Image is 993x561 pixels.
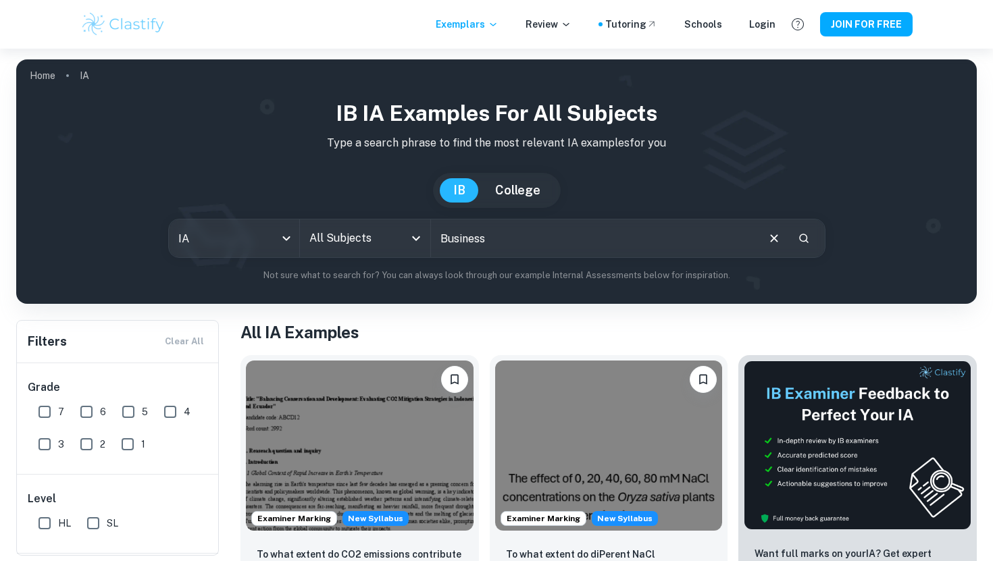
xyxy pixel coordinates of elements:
[436,17,499,32] p: Exemplars
[501,512,586,525] span: Examiner Marking
[495,360,723,531] img: ESS IA example thumbnail: To what extent do diPerent NaCl concentr
[58,437,64,452] span: 3
[820,12,913,36] button: JOIN FOR FREE
[526,17,571,32] p: Review
[792,227,815,250] button: Search
[27,97,966,130] h1: IB IA examples for all subjects
[28,332,67,351] h6: Filters
[28,491,209,507] h6: Level
[184,404,190,419] span: 4
[240,320,977,344] h1: All IA Examples
[342,511,409,526] div: Starting from the May 2026 session, the ESS IA requirements have changed. We created this exempla...
[744,360,971,530] img: Thumbnail
[786,13,809,36] button: Help and Feedback
[592,511,658,526] span: New Syllabus
[58,516,71,531] span: HL
[27,269,966,282] p: Not sure what to search for? You can always look through our example Internal Assessments below f...
[749,17,775,32] a: Login
[142,404,148,419] span: 5
[440,178,479,203] button: IB
[100,404,106,419] span: 6
[27,135,966,151] p: Type a search phrase to find the most relevant IA examples for you
[252,512,336,525] span: Examiner Marking
[407,229,426,248] button: Open
[761,225,787,251] button: Clear
[342,511,409,526] span: New Syllabus
[80,11,166,38] img: Clastify logo
[684,17,722,32] a: Schools
[482,178,554,203] button: College
[16,59,977,304] img: profile cover
[80,68,89,83] p: IA
[441,366,468,393] button: Please log in to bookmark exemplars
[592,511,658,526] div: Starting from the May 2026 session, the ESS IA requirements have changed. We created this exempla...
[431,219,756,257] input: E.g. player arrangements, enthalpy of combustion, analysis of a big city...
[141,437,145,452] span: 1
[28,379,209,396] h6: Grade
[100,437,105,452] span: 2
[690,366,717,393] button: Please log in to bookmark exemplars
[58,404,64,419] span: 7
[107,516,118,531] span: SL
[246,360,474,531] img: ESS IA example thumbnail: To what extent do CO2 emissions contribu
[169,219,299,257] div: IA
[605,17,657,32] a: Tutoring
[30,66,55,85] a: Home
